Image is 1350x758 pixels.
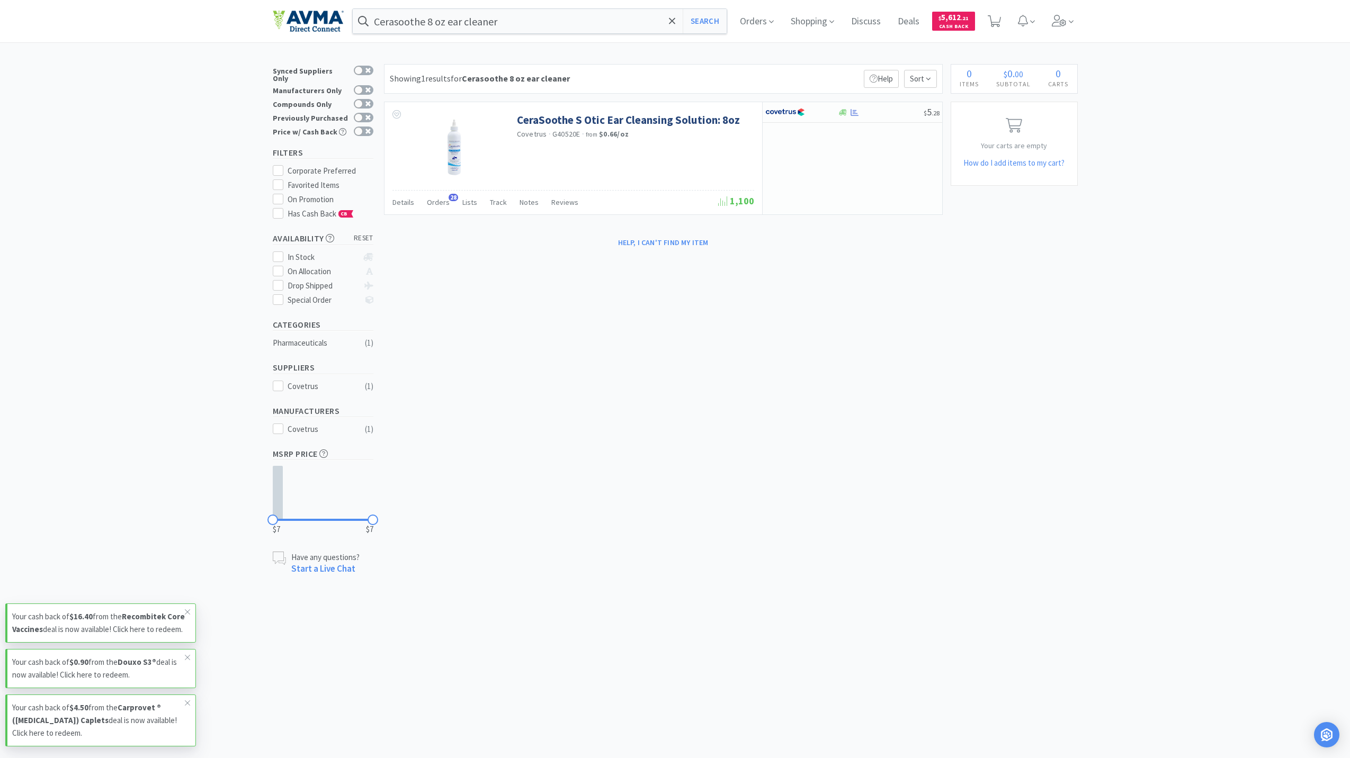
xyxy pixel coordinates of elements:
[932,7,975,35] a: $5,612.21Cash Back
[437,113,469,182] img: 4cf61a907054421494ba90717519cdd8_548422.png
[612,233,715,251] button: Help, I can't find my item
[924,109,927,117] span: $
[904,70,937,88] span: Sort
[520,197,539,207] span: Notes
[273,99,348,108] div: Compounds Only
[924,106,940,118] span: 5
[718,195,754,207] span: 1,100
[288,209,354,219] span: Has Cash Back
[951,157,1077,169] h5: How do I add items to my cart?
[462,73,570,84] strong: Cerasoothe 8 oz ear cleaner
[288,265,358,278] div: On Allocation
[118,657,156,667] strong: Douxo S3®
[988,79,1040,89] h4: Subtotal
[365,380,373,393] div: ( 1 )
[586,131,597,138] span: from
[288,279,358,292] div: Drop Shipped
[599,129,629,139] strong: $0.66 / oz
[582,129,584,139] span: ·
[938,12,969,22] span: 5,612
[549,129,551,139] span: ·
[1004,69,1007,79] span: $
[893,17,924,26] a: Deals
[273,66,348,82] div: Synced Suppliers Only
[552,129,580,139] span: G40520E
[451,73,570,84] span: for
[273,147,373,159] h5: Filters
[392,197,414,207] span: Details
[354,233,373,244] span: reset
[1056,67,1061,80] span: 0
[291,563,355,574] a: Start a Live Chat
[462,197,477,207] span: Lists
[366,523,373,536] span: $7
[288,294,358,306] div: Special Order
[273,523,280,536] span: $7
[288,251,358,264] div: In Stock
[69,611,93,621] strong: $16.40
[683,9,727,33] button: Search
[765,104,805,120] img: 77fca1acd8b6420a9015268ca798ef17_1.png
[864,70,899,88] p: Help
[1007,67,1013,80] span: 0
[273,448,373,460] h5: MSRP Price
[365,423,373,436] div: ( 1 )
[288,193,373,206] div: On Promotion
[273,85,348,94] div: Manufacturers Only
[288,179,373,192] div: Favorited Items
[273,127,348,136] div: Price w/ Cash Back
[273,113,348,122] div: Previously Purchased
[339,211,350,217] span: CB
[951,79,988,89] h4: Items
[1314,722,1339,747] div: Open Intercom Messenger
[449,194,458,201] span: 28
[951,140,1077,151] p: Your carts are empty
[967,67,972,80] span: 0
[288,423,353,436] div: Covetrus
[938,15,941,22] span: $
[1040,79,1077,89] h4: Carts
[12,610,185,636] p: Your cash back of from the deal is now available! Click here to redeem.
[353,9,727,33] input: Search by item, sku, manufacturer, ingredient, size...
[273,337,359,349] div: Pharmaceuticals
[551,197,578,207] span: Reviews
[273,10,344,32] img: e4e33dab9f054f5782a47901c742baa9_102.png
[490,197,507,207] span: Track
[273,232,373,245] h5: Availability
[847,17,885,26] a: Discuss
[1015,69,1023,79] span: 00
[427,197,450,207] span: Orders
[365,337,373,349] div: ( 1 )
[288,165,373,177] div: Corporate Preferred
[938,24,969,31] span: Cash Back
[12,656,185,681] p: Your cash back of from the deal is now available! Click here to redeem.
[69,702,88,712] strong: $4.50
[932,109,940,117] span: . 28
[69,657,88,667] strong: $0.90
[273,362,373,374] h5: Suppliers
[291,552,360,563] p: Have any questions?
[988,68,1040,79] div: .
[12,701,185,739] p: Your cash back of from the deal is now available! Click here to redeem.
[390,72,570,86] div: Showing 1 results
[273,319,373,331] h5: Categories
[517,129,547,139] a: Covetrus
[961,15,969,22] span: . 21
[273,405,373,417] h5: Manufacturers
[517,113,740,127] a: CeraSoothe S Otic Ear Cleansing Solution: 8oz
[288,380,353,393] div: Covetrus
